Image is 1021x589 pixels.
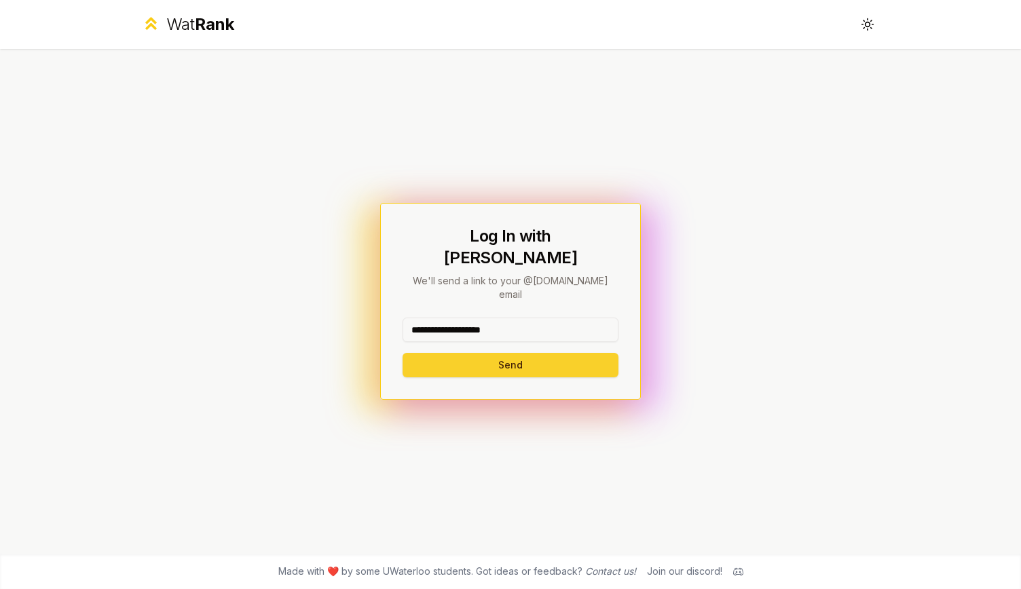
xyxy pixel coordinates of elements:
span: Rank [195,14,234,34]
div: Join our discord! [647,565,722,578]
button: Send [403,353,618,377]
h1: Log In with [PERSON_NAME] [403,225,618,269]
span: Made with ❤️ by some UWaterloo students. Got ideas or feedback? [278,565,636,578]
a: WatRank [141,14,234,35]
div: Wat [166,14,234,35]
a: Contact us! [585,565,636,577]
p: We'll send a link to your @[DOMAIN_NAME] email [403,274,618,301]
